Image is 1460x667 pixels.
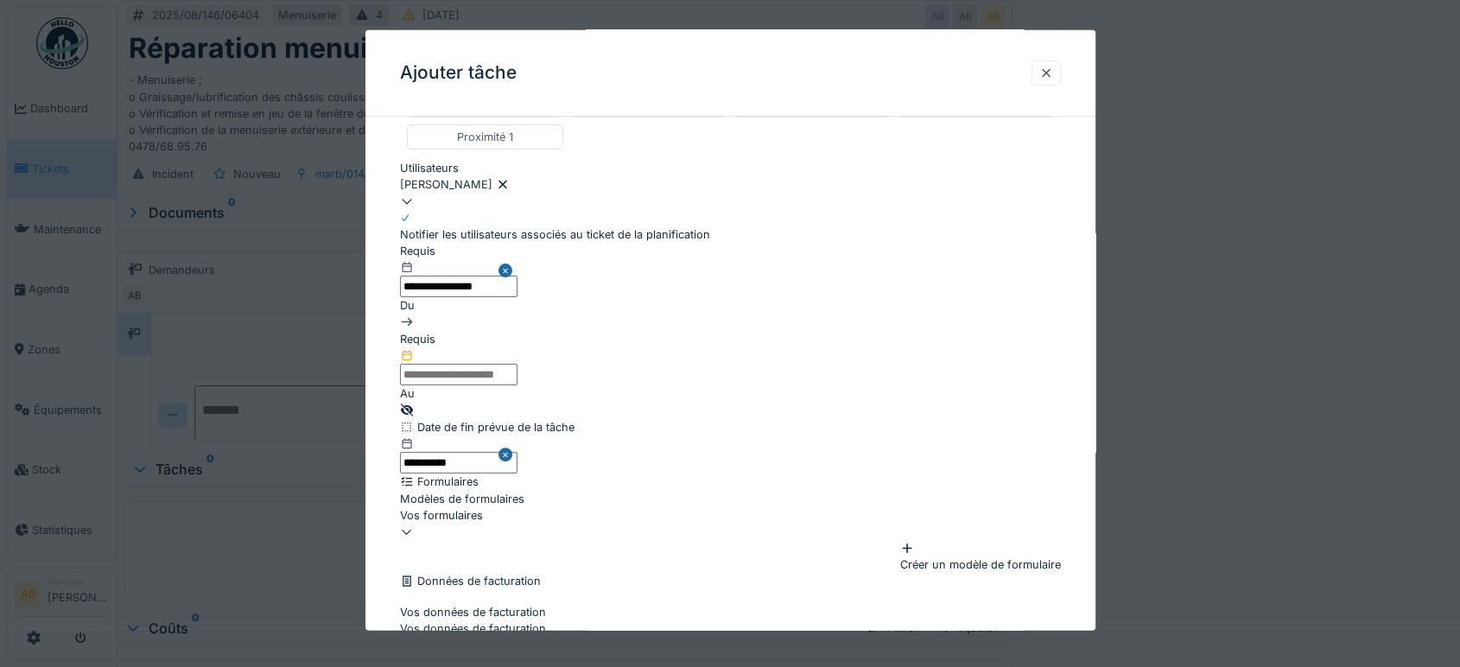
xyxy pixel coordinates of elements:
[457,129,513,145] div: Proximité 1
[900,540,1061,573] div: Créer un modèle de formulaire
[400,176,1061,193] div: [PERSON_NAME]
[400,573,1061,589] div: Données de facturation
[400,419,1061,435] div: Date de fin prévue de la tâche
[498,243,517,298] button: Close
[400,620,1061,637] div: Vos données de facturation
[400,331,517,347] div: Requis
[400,226,710,242] div: Notifier les utilisateurs associés au ticket de la planification
[400,385,415,402] label: Au
[400,160,459,176] label: Utilisateurs
[400,62,517,84] h3: Ajouter tâche
[498,435,517,473] button: Close
[400,243,517,259] div: Requis
[400,603,546,619] label: Vos données de facturation
[400,506,1061,523] div: Vos formulaires
[400,297,415,314] label: Du
[400,473,1061,490] div: Formulaires
[400,490,524,506] label: Modèles de formulaires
